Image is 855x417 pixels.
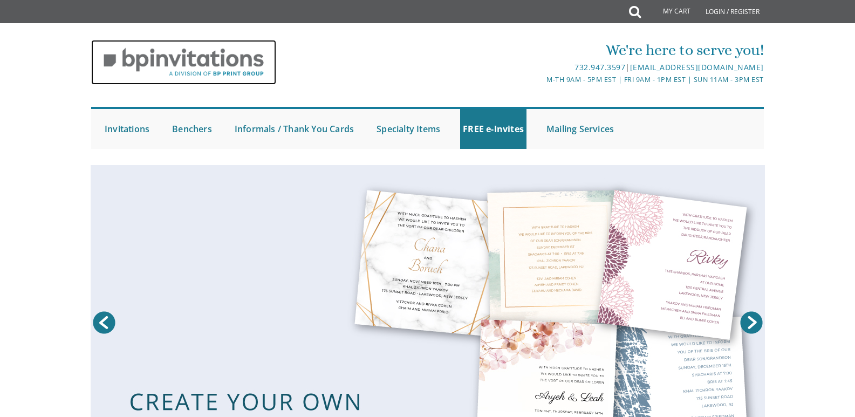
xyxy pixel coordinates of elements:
[316,74,764,85] div: M-Th 9am - 5pm EST | Fri 9am - 1pm EST | Sun 11am - 3pm EST
[544,109,617,149] a: Mailing Services
[102,109,152,149] a: Invitations
[460,109,526,149] a: FREE e-Invites
[91,309,118,336] a: Prev
[640,1,698,23] a: My Cart
[374,109,443,149] a: Specialty Items
[316,39,764,61] div: We're here to serve you!
[316,61,764,74] div: |
[738,309,765,336] a: Next
[232,109,357,149] a: Informals / Thank You Cards
[630,62,764,72] a: [EMAIL_ADDRESS][DOMAIN_NAME]
[574,62,625,72] a: 732.947.3597
[91,40,276,85] img: BP Invitation Loft
[169,109,215,149] a: Benchers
